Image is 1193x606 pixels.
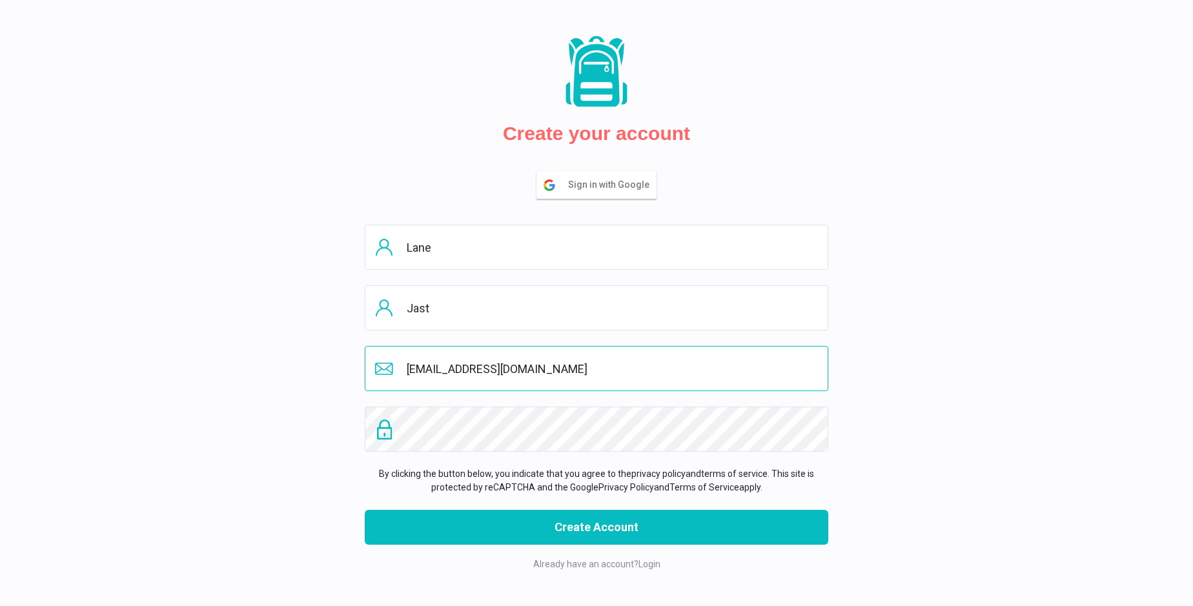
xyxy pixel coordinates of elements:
[365,285,828,330] input: Last name
[631,469,686,479] a: privacy policy
[568,172,656,198] span: Sign in with Google
[365,225,828,270] input: First name
[598,482,654,492] a: Privacy Policy
[701,469,768,479] a: terms of service
[365,510,828,545] button: Create Account
[561,35,632,109] img: Packs logo
[638,559,660,569] a: Login
[503,122,690,145] h2: Create your account
[365,346,828,391] input: Email address
[365,467,828,494] p: By clicking the button below, you indicate that you agree to the and . This site is protected by ...
[536,171,657,199] button: Sign in with Google
[365,558,828,571] p: Already have an account?
[669,482,739,492] a: Terms of Service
